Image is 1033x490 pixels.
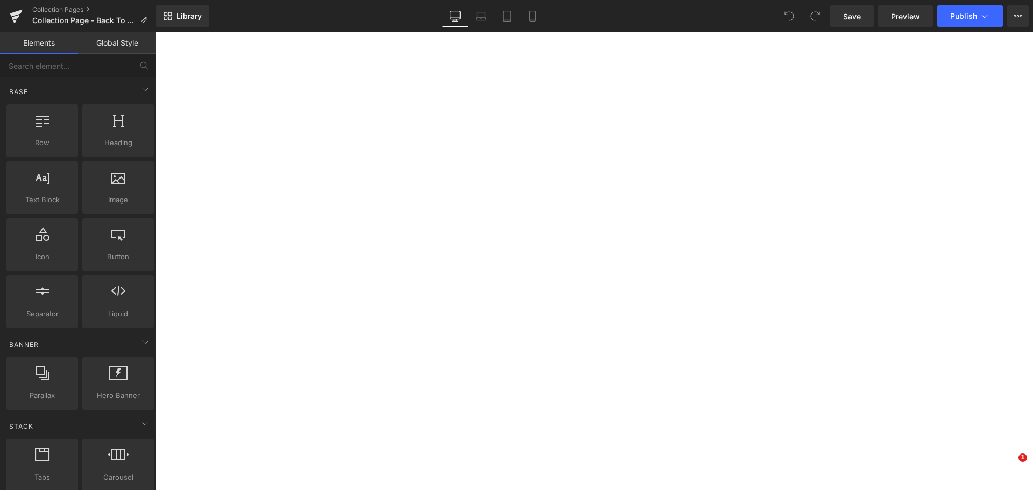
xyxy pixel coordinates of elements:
a: Mobile [520,5,546,27]
span: Row [10,137,75,148]
span: Carousel [86,472,151,483]
span: Icon [10,251,75,262]
span: Publish [950,12,977,20]
span: Save [843,11,861,22]
span: Collection Page - Back To School [32,16,136,25]
span: Hero Banner [86,390,151,401]
span: Banner [8,339,40,350]
a: Tablet [494,5,520,27]
span: Tabs [10,472,75,483]
button: Redo [804,5,826,27]
span: Button [86,251,151,262]
a: Collection Pages [32,5,156,14]
a: Desktop [442,5,468,27]
span: Library [176,11,202,21]
iframe: Intercom live chat [996,453,1022,479]
button: Publish [937,5,1003,27]
span: Text Block [10,194,75,205]
span: Liquid [86,308,151,319]
a: New Library [156,5,209,27]
span: Separator [10,308,75,319]
button: Undo [779,5,800,27]
a: Laptop [468,5,494,27]
span: Preview [891,11,920,22]
span: 1 [1018,453,1027,462]
span: Stack [8,421,34,431]
span: Parallax [10,390,75,401]
span: Image [86,194,151,205]
span: Base [8,87,29,97]
a: Preview [878,5,933,27]
span: Heading [86,137,151,148]
a: Global Style [78,32,156,54]
button: More [1007,5,1029,27]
